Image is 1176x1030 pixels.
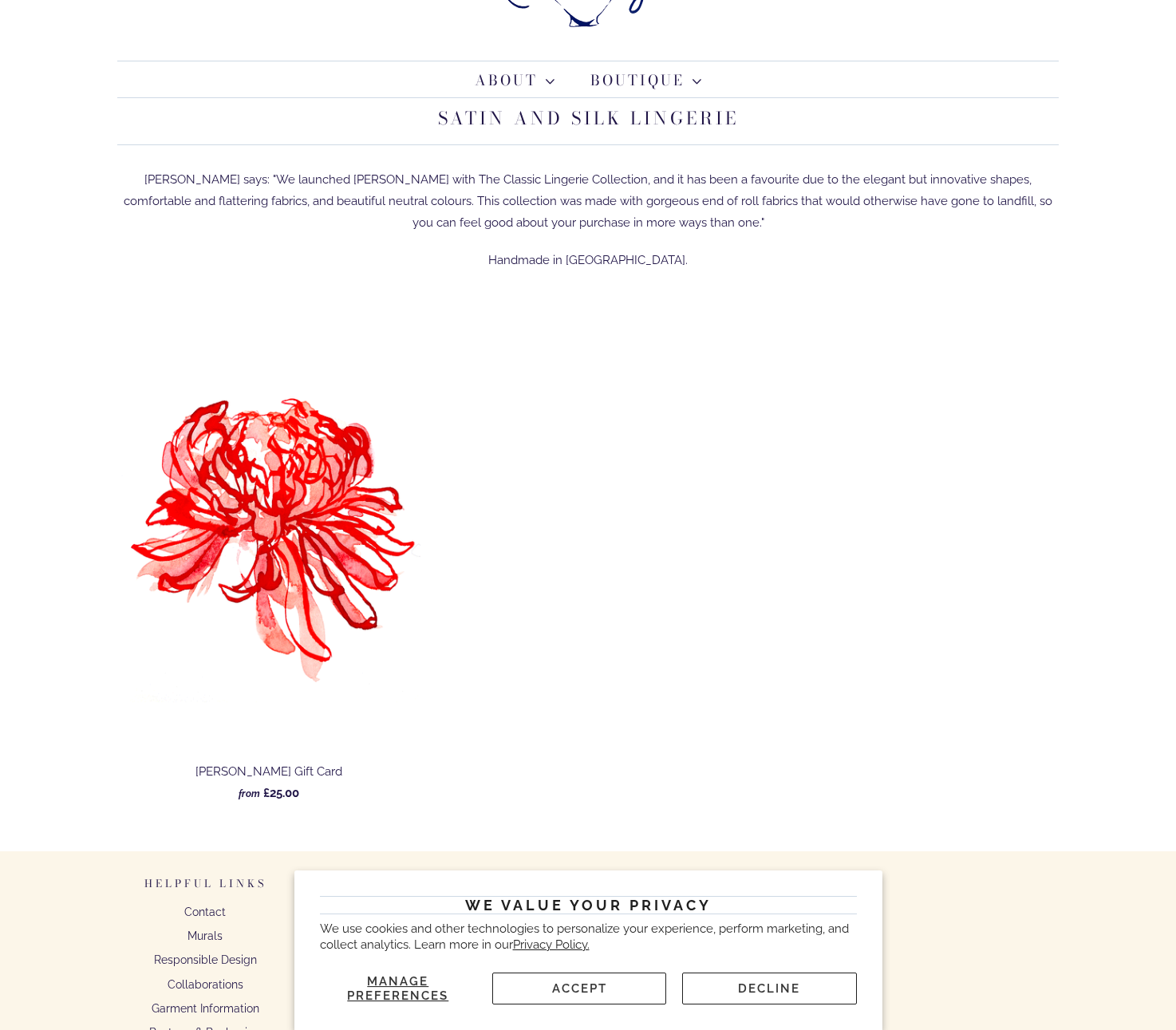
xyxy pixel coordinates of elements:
span: [PERSON_NAME] Gift Card [195,764,342,779]
a: Garment Information [152,1002,259,1015]
a: Murals [187,929,223,942]
a: Responsible Design [154,953,257,966]
p: We use cookies and other technologies to personalize your experience, perform marketing, and coll... [320,921,857,953]
h6: Helpful Links [117,876,293,902]
a: Boutique [590,69,702,91]
p: Handmade in [GEOGRAPHIC_DATA]. [117,250,1059,271]
a: Contact [184,906,226,918]
span: £25.00 [263,786,299,800]
em: from [239,788,260,799]
h2: We value your privacy [320,896,857,914]
a: Rose Fulbright Gift Card [PERSON_NAME] Gift Card from £25.00 [117,295,420,811]
a: Privacy Policy. [513,937,590,952]
button: Manage preferences [320,973,477,1004]
button: Accept [492,973,666,1004]
a: Satin and Silk Lingerie [438,105,739,132]
p: [PERSON_NAME] says: "We launched [PERSON_NAME] with The Classic Lingerie Collection, and it has b... [117,169,1059,234]
a: About [475,69,555,91]
button: Decline [682,973,856,1004]
img: Rose Fulbright Gift Card [117,295,420,750]
a: Collaborations [168,978,243,991]
span: Manage preferences [347,974,448,1003]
